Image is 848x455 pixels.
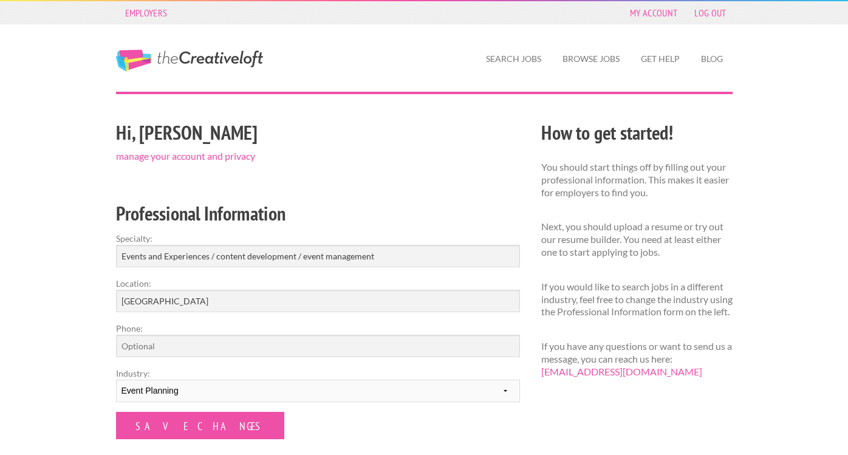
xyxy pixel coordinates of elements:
[116,277,520,290] label: Location:
[541,340,733,378] p: If you have any questions or want to send us a message, you can reach us here:
[116,150,255,162] a: manage your account and privacy
[541,161,733,199] p: You should start things off by filling out your professional information. This makes it easier fo...
[541,281,733,318] p: If you would like to search jobs in a different industry, feel free to change the industry using ...
[688,4,732,21] a: Log Out
[631,45,689,73] a: Get Help
[116,322,520,335] label: Phone:
[116,335,520,357] input: Optional
[116,232,520,245] label: Specialty:
[116,412,284,439] input: Save Changes
[541,221,733,258] p: Next, you should upload a resume or try out our resume builder. You need at least either one to s...
[119,4,174,21] a: Employers
[116,200,520,227] h2: Professional Information
[116,50,263,72] a: The Creative Loft
[116,290,520,312] input: e.g. New York, NY
[541,366,702,377] a: [EMAIL_ADDRESS][DOMAIN_NAME]
[624,4,683,21] a: My Account
[553,45,629,73] a: Browse Jobs
[116,367,520,380] label: Industry:
[476,45,551,73] a: Search Jobs
[116,119,520,146] h2: Hi, [PERSON_NAME]
[691,45,733,73] a: Blog
[541,119,733,146] h2: How to get started!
